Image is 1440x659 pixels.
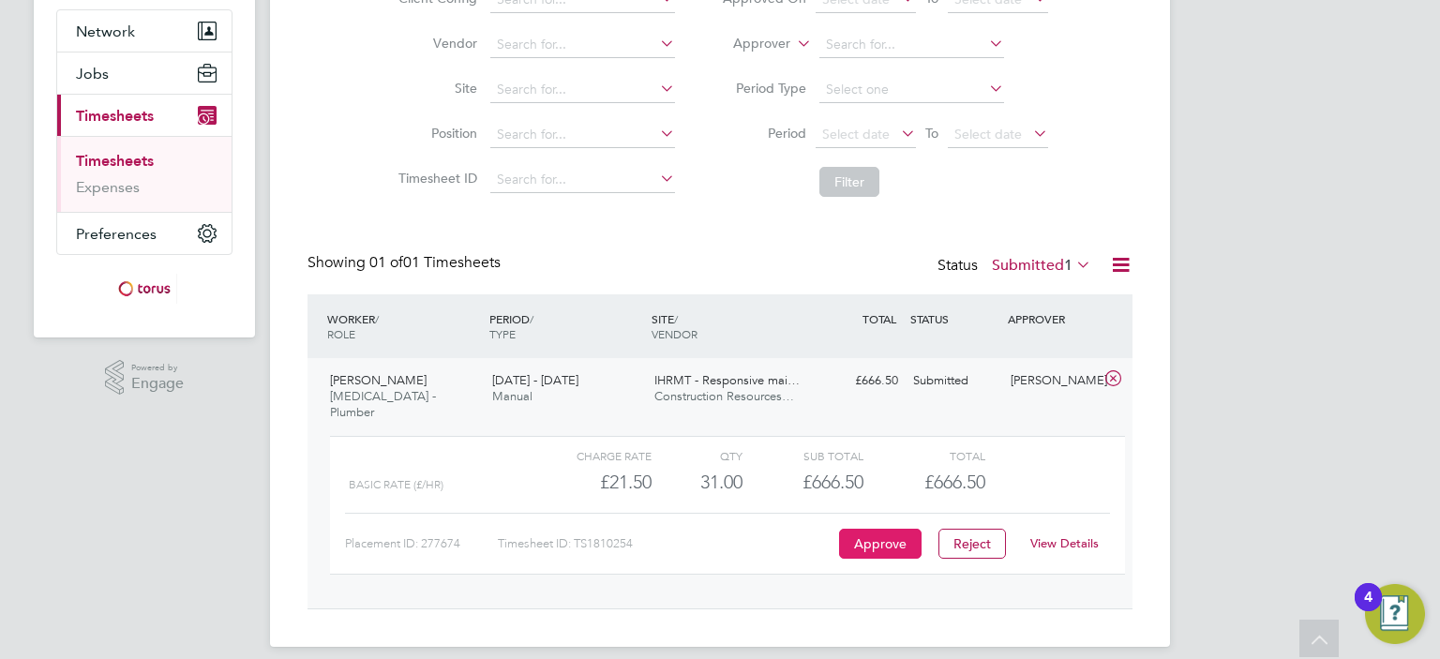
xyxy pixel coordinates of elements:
button: Preferences [57,213,232,254]
span: Select date [954,126,1022,142]
button: Network [57,10,232,52]
span: Manual [492,388,532,404]
label: Approver [706,35,790,53]
div: Sub Total [742,444,863,467]
span: £666.50 [924,471,985,493]
input: Search for... [819,32,1004,58]
div: 4 [1364,597,1372,622]
label: Submitted [992,256,1091,275]
span: Powered by [131,360,184,376]
div: Placement ID: 277674 [345,529,498,559]
label: Site [393,80,477,97]
div: £666.50 [742,467,863,498]
span: Basic Rate (£/HR) [349,478,443,491]
span: 01 of [369,253,403,272]
a: Expenses [76,178,140,196]
input: Search for... [490,77,675,103]
label: Period Type [722,80,806,97]
div: SITE [647,302,809,351]
input: Search for... [490,167,675,193]
span: 01 Timesheets [369,253,501,272]
input: Search for... [490,122,675,148]
span: VENDOR [652,326,697,341]
a: Powered byEngage [105,360,185,396]
div: PERIOD [485,302,647,351]
div: Status [937,253,1095,279]
span: [MEDICAL_DATA] - Plumber [330,388,436,420]
span: 1 [1064,256,1072,275]
input: Select one [819,77,1004,103]
button: Timesheets [57,95,232,136]
span: Jobs [76,65,109,82]
div: £21.50 [531,467,652,498]
button: Jobs [57,52,232,94]
span: Select date [822,126,890,142]
span: / [375,311,379,326]
span: Preferences [76,225,157,243]
span: Construction Resources… [654,388,794,404]
div: QTY [652,444,742,467]
span: TYPE [489,326,516,341]
span: Timesheets [76,107,154,125]
span: IHRMT - Responsive mai… [654,372,800,388]
span: Engage [131,376,184,392]
a: Go to home page [56,274,232,304]
label: Vendor [393,35,477,52]
a: Timesheets [76,152,154,170]
label: Position [393,125,477,142]
span: [DATE] - [DATE] [492,372,578,388]
div: £666.50 [808,366,906,397]
span: / [674,311,678,326]
button: Approve [839,529,922,559]
span: [PERSON_NAME] [330,372,427,388]
button: Open Resource Center, 4 new notifications [1365,584,1425,644]
span: Network [76,22,135,40]
div: [PERSON_NAME] [1003,366,1101,397]
div: APPROVER [1003,302,1101,336]
div: Total [863,444,984,467]
label: Period [722,125,806,142]
div: Timesheet ID: TS1810254 [498,529,834,559]
div: Showing [307,253,504,273]
div: Submitted [906,366,1003,397]
div: Timesheets [57,136,232,212]
button: Filter [819,167,879,197]
span: TOTAL [862,311,896,326]
div: WORKER [322,302,485,351]
div: 31.00 [652,467,742,498]
span: To [920,121,944,145]
img: torus-logo-retina.png [112,274,177,304]
span: / [530,311,533,326]
label: Timesheet ID [393,170,477,187]
span: ROLE [327,326,355,341]
button: Reject [938,529,1006,559]
div: Charge rate [531,444,652,467]
a: View Details [1030,535,1099,551]
div: STATUS [906,302,1003,336]
input: Search for... [490,32,675,58]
